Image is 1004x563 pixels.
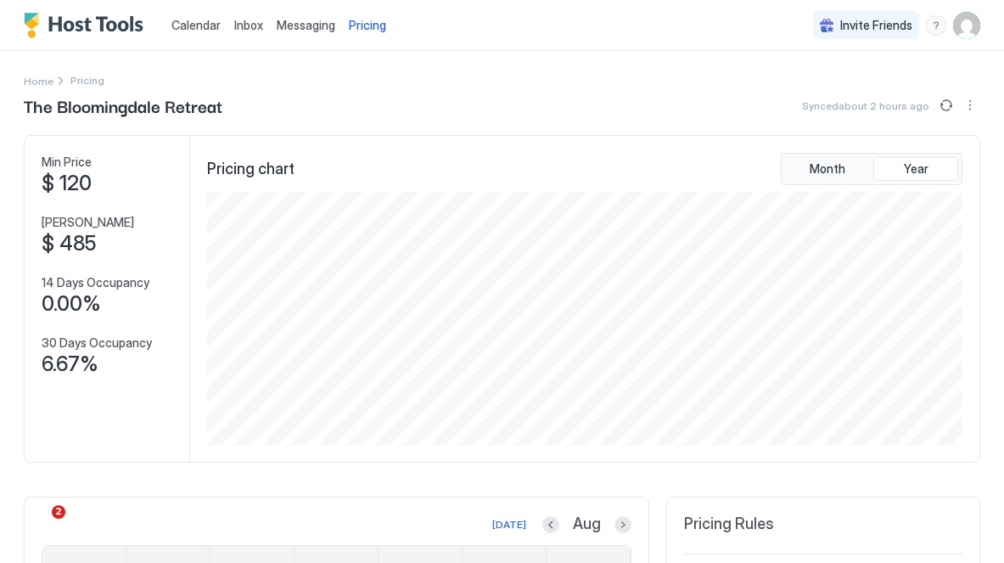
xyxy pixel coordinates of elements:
[24,71,53,89] a: Home
[17,505,58,546] iframe: Intercom live chat
[42,215,134,230] span: [PERSON_NAME]
[573,515,601,534] span: Aug
[42,335,152,351] span: 30 Days Occupancy
[349,18,386,33] span: Pricing
[802,99,929,112] span: Synced about 2 hours ago
[904,161,928,177] span: Year
[684,515,774,534] span: Pricing Rules
[234,16,263,34] a: Inbox
[614,516,631,533] button: Next month
[207,160,294,179] span: Pricing chart
[171,16,221,34] a: Calendar
[24,71,53,89] div: Breadcrumb
[171,18,221,32] span: Calendar
[810,161,845,177] span: Month
[42,291,101,317] span: 0.00%
[42,231,96,256] span: $ 485
[953,12,980,39] div: User profile
[24,75,53,87] span: Home
[960,95,980,115] button: More options
[960,95,980,115] div: menu
[781,153,962,185] div: tab-group
[873,157,958,181] button: Year
[24,13,151,38] a: Host Tools Logo
[785,157,870,181] button: Month
[42,171,92,196] span: $ 120
[42,352,98,377] span: 6.67%
[42,155,92,170] span: Min Price
[24,93,222,118] span: The Bloomingdale Retreat
[542,516,559,533] button: Previous month
[492,517,526,532] div: [DATE]
[926,15,946,36] div: menu
[42,275,149,290] span: 14 Days Occupancy
[277,18,335,32] span: Messaging
[840,18,912,33] span: Invite Friends
[277,16,335,34] a: Messaging
[70,74,104,87] span: Breadcrumb
[936,95,956,115] button: Sync prices
[234,18,263,32] span: Inbox
[52,505,65,519] span: 2
[490,515,529,535] button: [DATE]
